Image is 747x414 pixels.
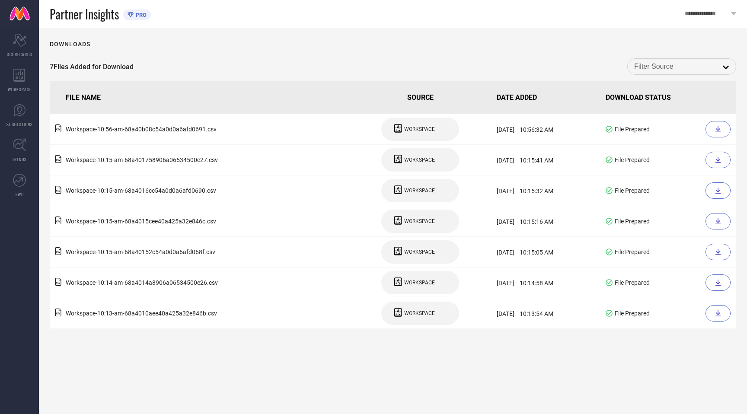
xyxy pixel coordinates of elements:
span: Partner Insights [50,5,119,23]
span: File Prepared [615,248,650,255]
span: SUGGESTIONS [6,121,33,127]
span: Workspace - 10:13-am - 68a4010aee40a425a32e846b .csv [66,310,217,317]
span: SCORECARDS [7,51,32,57]
span: [DATE] 10:15:05 AM [497,249,553,256]
span: WORKSPACE [404,280,435,286]
span: File Prepared [615,187,650,194]
th: FILE NAME [50,81,348,114]
span: Workspace - 10:15-am - 68a40152c54a0d0a6afd068f .csv [66,248,215,255]
span: Workspace - 10:15-am - 68a401758906a06534500e27 .csv [66,156,218,163]
a: Download [705,244,733,260]
span: [DATE] 10:14:58 AM [497,280,553,287]
span: TRENDS [12,156,27,162]
span: WORKSPACE [404,157,435,163]
a: Download [705,213,733,229]
span: [DATE] 10:56:32 AM [497,126,553,133]
span: File Prepared [615,218,650,225]
a: Download [705,182,733,199]
span: WORKSPACE [404,218,435,224]
th: DOWNLOAD STATUS [602,81,736,114]
span: Workspace - 10:15-am - 68a4015cee40a425a32e846c .csv [66,218,216,225]
span: FWD [16,191,24,197]
span: File Prepared [615,310,650,317]
th: SOURCE [348,81,493,114]
span: WORKSPACE [404,249,435,255]
span: WORKSPACE [8,86,32,92]
span: WORKSPACE [404,188,435,194]
span: [DATE] 10:15:32 AM [497,188,553,194]
span: Workspace - 10:56-am - 68a40b08c54a0d0a6afd0691 .csv [66,126,217,133]
th: DATE ADDED [493,81,602,114]
span: [DATE] 10:13:54 AM [497,310,553,317]
span: Workspace - 10:14-am - 68a4014a8906a06534500e26 .csv [66,279,218,286]
span: [DATE] 10:15:16 AM [497,218,553,225]
span: PRO [134,12,147,18]
span: 7 Files Added for Download [50,63,134,71]
a: Download [705,152,733,168]
span: Workspace - 10:15-am - 68a4016cc54a0d0a6afd0690 .csv [66,187,216,194]
span: File Prepared [615,156,650,163]
a: Download [705,121,733,137]
span: [DATE] 10:15:41 AM [497,157,553,164]
span: WORKSPACE [404,310,435,316]
h1: Downloads [50,41,90,48]
a: Download [705,274,733,291]
a: Download [705,305,733,322]
span: File Prepared [615,279,650,286]
span: WORKSPACE [404,126,435,132]
span: File Prepared [615,126,650,133]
